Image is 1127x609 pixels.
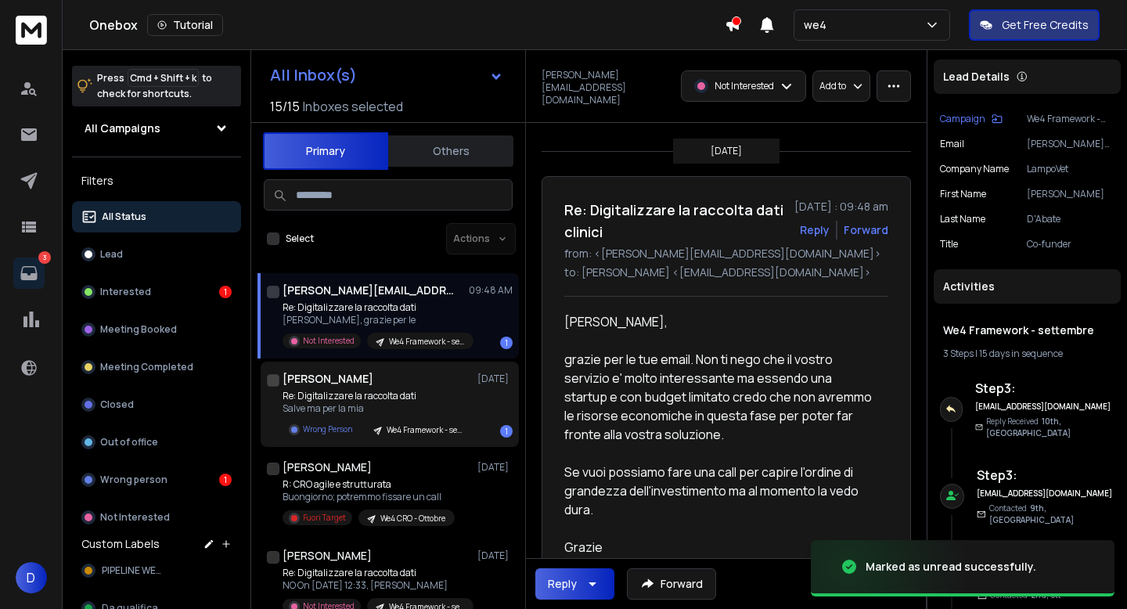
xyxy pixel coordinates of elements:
p: we4 [804,17,833,33]
div: Marked as unread successfully. [866,559,1036,575]
h3: Filters [72,170,241,192]
p: [PERSON_NAME], [564,312,876,331]
p: 09:48 AM [469,284,513,297]
button: Tutorial [147,14,223,36]
button: PIPELINE WE4 [72,555,241,586]
p: Reply Received [986,416,1127,439]
p: Get Free Credits [1002,17,1089,33]
p: [PERSON_NAME] [1027,188,1114,200]
p: Se vuoi possiamo fare una call per capire l'ordine di grandezza dell'investimento ma al momento l... [564,463,876,519]
p: Add to [819,80,846,92]
p: We4 Framework - settembre [389,336,464,348]
p: Co-funder [1027,238,1114,250]
p: LampoVet [1027,163,1114,175]
span: 15 days in sequence [979,347,1063,360]
p: Wrong person [100,474,167,486]
p: 3 [38,251,51,264]
p: Fuori Target [303,512,346,524]
p: Not Interested [100,511,170,524]
h3: Inboxes selected [303,97,403,116]
a: 3 [13,258,45,289]
h3: Custom Labels [81,536,160,552]
p: Wrong Person [303,423,352,435]
p: NO On [DATE] 12:33, [PERSON_NAME] [283,579,470,592]
h6: [EMAIL_ADDRESS][DOMAIN_NAME] [977,488,1114,499]
p: [DATE] [477,373,513,385]
p: Lead [100,248,123,261]
p: Re: Digitalizzare la raccolta dati [283,301,470,314]
button: Get Free Credits [969,9,1100,41]
p: Interested [100,286,151,298]
p: Campaign [940,113,985,125]
p: We4 Framework - settembre [387,424,462,436]
p: Email [940,138,964,150]
h6: [EMAIL_ADDRESS][DOMAIN_NAME] [975,401,1112,413]
button: All Status [72,201,241,232]
p: Buongiorno; potremmo fissare un call [283,491,455,503]
h6: Step 3 : [977,466,1127,485]
button: Not Interested [72,502,241,533]
p: [PERSON_NAME][EMAIL_ADDRESS][DOMAIN_NAME] [1027,138,1114,150]
button: Others [388,134,513,168]
button: Meeting Booked [72,314,241,345]
div: Activities [934,269,1121,304]
h1: [PERSON_NAME][EMAIL_ADDRESS][DOMAIN_NAME] [283,283,455,298]
h1: [PERSON_NAME] [283,459,372,475]
button: Reply [535,568,614,600]
p: Lead Details [943,69,1010,85]
p: R: CRO agile e strutturata [283,478,455,491]
button: Primary [263,132,388,170]
div: 1 [500,425,513,438]
p: Press to check for shortcuts. [97,70,212,102]
div: 1 [219,286,232,298]
h1: [PERSON_NAME] [283,371,373,387]
button: All Inbox(s) [257,59,516,91]
button: D [16,562,47,593]
span: 15 / 15 [270,97,300,116]
span: 3 Steps [943,347,974,360]
p: We4 CRO - Ottobre [380,513,445,524]
button: Campaign [940,113,1003,125]
p: title [940,238,958,250]
p: to: [PERSON_NAME] <[EMAIL_ADDRESS][DOMAIN_NAME]> [564,265,888,280]
div: Reply [548,576,577,592]
p: [DATE] : 09:48 am [794,199,888,214]
p: Closed [100,398,134,411]
p: [DATE] [477,550,513,562]
p: [DATE] [711,145,742,157]
p: grazie per le tue email. Non ti nego che il vostro servizio e' molto interessante ma essendo una ... [564,350,876,444]
p: from: <[PERSON_NAME][EMAIL_ADDRESS][DOMAIN_NAME]> [564,246,888,261]
p: [PERSON_NAME], grazie per le [283,314,470,326]
h1: All Campaigns [85,121,160,136]
p: Not Interested [715,80,774,92]
p: Meeting Completed [100,361,193,373]
p: D'Abate [1027,213,1114,225]
span: 10th, [GEOGRAPHIC_DATA] [986,416,1071,438]
p: First Name [940,188,986,200]
div: | [943,348,1111,360]
p: Grazie [564,538,876,557]
p: All Status [102,211,146,223]
label: Select [286,232,314,245]
span: Cmd + Shift + k [128,69,199,87]
button: Meeting Completed [72,351,241,383]
p: Contacted [989,503,1127,526]
span: 9th, [GEOGRAPHIC_DATA] [989,503,1074,525]
span: PIPELINE WE4 [102,564,162,577]
h1: Re: Digitalizzare la raccolta dati clinici [564,199,785,243]
button: Forward [627,568,716,600]
p: Re: Digitalizzare la raccolta dati [283,567,470,579]
p: Salve ma per la mia [283,402,470,415]
h1: We4 Framework - settembre [943,323,1111,338]
p: We4 Framework - settembre [1027,113,1114,125]
p: [DATE] [477,461,513,474]
button: Wrong person1 [72,464,241,495]
div: 1 [219,474,232,486]
button: Lead [72,239,241,270]
button: Out of office [72,427,241,458]
div: Forward [844,222,888,238]
p: Company Name [940,163,1009,175]
h1: All Inbox(s) [270,67,357,83]
h1: [PERSON_NAME] [283,548,372,564]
